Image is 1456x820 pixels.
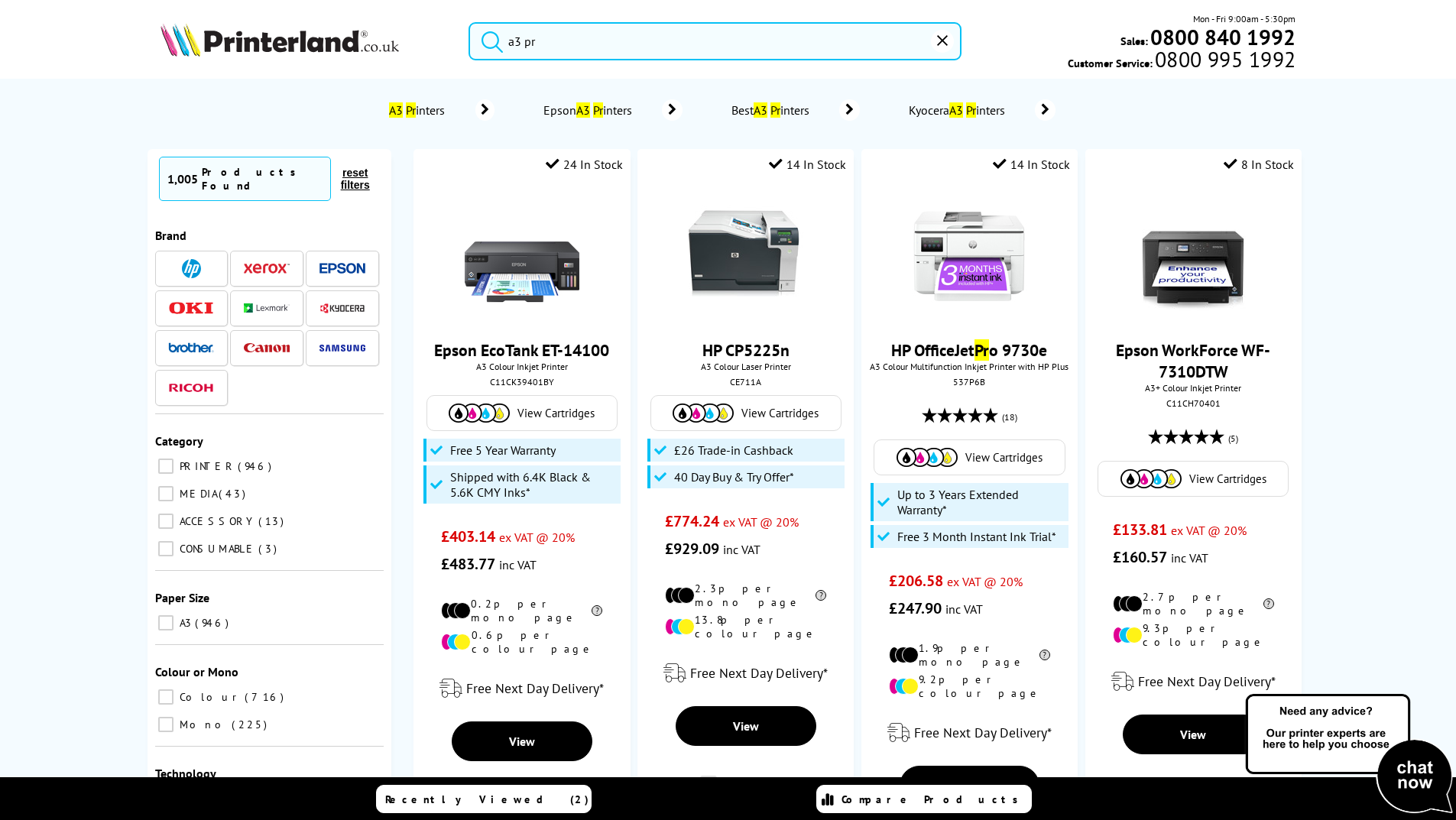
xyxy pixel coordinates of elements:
input: Colour 716 [158,689,173,705]
div: modal_delivery [869,711,1070,754]
img: Cartridges [1120,469,1182,488]
span: £133.81 [1113,520,1167,540]
span: Compare Products [841,792,1026,806]
span: Kyocera inters [906,102,1012,118]
span: Category [155,433,203,449]
span: £160.57 [1113,547,1167,567]
span: Recently Viewed (2) [385,792,589,806]
a: Compare Products [816,785,1032,813]
input: PRINTER 946 [158,459,173,474]
div: 14 In Stock [769,157,846,172]
span: ex VAT @ 20% [1171,523,1247,538]
span: Free Next Day Delivery* [914,724,1052,741]
a: Epson EcoTank ET-14100 [434,339,609,361]
span: £247.90 [889,598,942,618]
span: ex VAT @ 20% [723,514,799,530]
span: View [509,734,535,749]
img: Samsung [319,345,365,352]
mark: Pr [770,102,780,118]
span: Customer Service: [1068,52,1295,70]
span: 40 Day Buy & Try Offer* [674,469,794,485]
span: Mono [176,718,230,731]
span: Up to 3 Years Extended Warranty* [897,487,1064,517]
a: View [676,706,816,746]
span: £26 Trade-in Cashback [674,442,793,458]
div: Products Found [202,165,323,193]
span: £206.58 [889,571,943,591]
img: Brother [168,342,214,353]
img: Lexmark [244,303,290,313]
span: £774.24 [665,511,719,531]
li: 2.3p per mono page [665,582,826,609]
img: hp-officejet-pro-9730e-front-new-small.jpg [912,199,1026,313]
span: A3 Colour Laser Printer [645,361,846,372]
a: KyoceraA3 Printers [906,99,1056,121]
img: HP [182,259,201,278]
span: ex VAT @ 20% [499,530,575,545]
a: View Cartridges [435,404,609,423]
input: ACCESSORY 13 [158,514,173,529]
span: inc VAT [1171,550,1208,566]
div: 8 In Stock [1224,157,1294,172]
a: HP CP5225n [702,339,790,361]
mark: A3 [576,102,590,118]
span: Mon - Fri 9:00am - 5:30pm [1193,11,1295,26]
span: A3 Colour Inkjet Printer [421,361,622,372]
img: Printerland Logo [161,23,399,57]
span: View [1180,727,1206,742]
img: HP-CP5225-Front2-Small.jpg [689,199,803,313]
label: Add to Compare [700,776,793,805]
a: EpsonA3 Printers [540,99,683,121]
mark: Pr [974,339,989,361]
div: 24 In Stock [546,157,623,172]
img: Cartridges [449,404,510,423]
span: Free 5 Year Warranty [450,442,556,458]
span: £929.09 [665,539,719,559]
span: inc VAT [945,601,983,617]
img: Ricoh [168,384,214,392]
span: Best inters [728,102,816,118]
a: HP OfficeJetPro 9730e [891,339,1047,361]
span: (5) [1228,424,1238,453]
span: A3+ Colour Inkjet Printer [1093,382,1294,394]
mark: A3 [754,102,767,118]
span: Colour or Mono [155,664,238,679]
mark: Pr [406,102,416,118]
input: MEDIA 43 [158,486,173,501]
span: Epson inters [540,102,639,118]
img: Cartridges [897,448,958,467]
span: Free Next Day Delivery* [1138,673,1276,690]
span: £483.77 [441,554,495,574]
div: modal_delivery [421,667,622,710]
b: 0800 840 1992 [1150,23,1295,51]
a: View [452,721,592,761]
span: Free 3 Month Instant Ink Trial* [897,529,1056,544]
li: 2.7p per mono page [1113,590,1274,617]
img: Xerox [244,263,290,274]
img: Epson-ET-14100-Front-Main-Small.jpg [465,199,579,313]
div: 14 In Stock [993,157,1070,172]
a: View [1123,715,1263,754]
li: 9.3p per colour page [1113,621,1274,649]
span: Brand [155,228,186,243]
img: Epson [319,263,365,274]
span: Paper Size [155,590,209,605]
span: Free Next Day Delivery* [690,664,828,682]
mark: A3 [389,102,403,118]
a: 0800 840 1992 [1148,30,1295,44]
div: C11CK39401BY [425,376,618,387]
span: PRINTER [176,459,236,473]
a: BestA3 Printers [728,99,860,121]
span: View [733,718,759,734]
a: A3 Printers [385,99,495,121]
li: 9.2p per colour page [889,673,1050,700]
span: 0800 995 1992 [1153,52,1295,66]
input: CONSUMABLE 3 [158,541,173,556]
img: Canon [244,343,290,353]
a: View Cartridges [1106,469,1280,488]
input: Search p [469,22,961,60]
span: View Cartridges [965,450,1043,465]
a: View Cartridges [659,404,833,423]
button: reset filters [331,166,380,192]
div: C11CH70401 [1097,397,1290,409]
